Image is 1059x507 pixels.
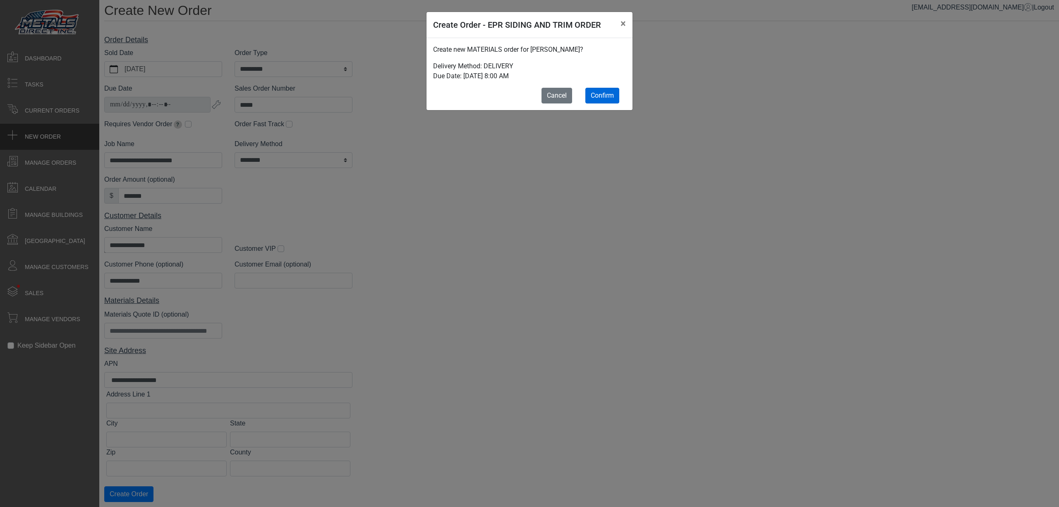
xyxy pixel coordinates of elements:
[541,88,572,103] button: Cancel
[433,61,626,81] p: Delivery Method: DELIVERY Due Date: [DATE] 8:00 AM
[433,19,601,31] h5: Create Order - EPR SIDING AND TRIM ORDER
[591,91,614,99] span: Confirm
[614,12,633,35] button: Close
[585,88,619,103] button: Confirm
[433,45,626,55] p: Create new MATERIALS order for [PERSON_NAME]?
